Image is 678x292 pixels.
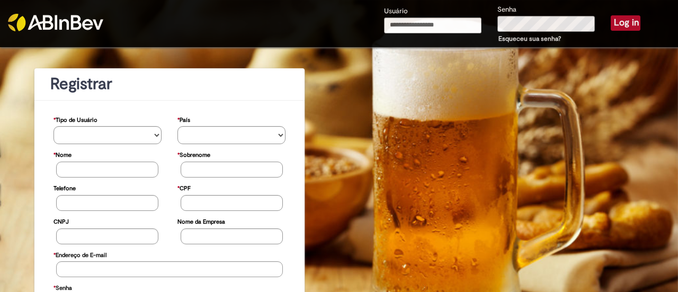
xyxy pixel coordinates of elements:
label: Tipo de Usuário [53,111,97,127]
img: ABInbev-white.png [8,14,103,31]
label: Endereço de E-mail [53,246,106,262]
label: Usuário [384,6,408,16]
label: CNPJ [53,213,69,228]
label: Telefone [53,180,76,195]
label: Senha [497,5,516,15]
label: Nome da Empresa [177,213,225,228]
a: Esqueceu sua senha? [498,34,561,43]
button: Log in [611,15,640,30]
label: País [177,111,190,127]
label: Nome [53,146,72,162]
label: Sobrenome [177,146,210,162]
label: CPF [177,180,191,195]
h1: Registrar [50,75,289,93]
